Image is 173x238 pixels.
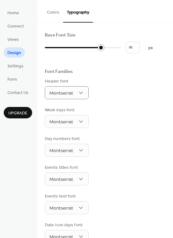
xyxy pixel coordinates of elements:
div: Events titles font [45,164,87,171]
span: Design [7,50,21,56]
a: Design [4,47,25,57]
span: Montserrat [49,119,73,125]
a: Form [4,74,21,84]
span: px [148,45,153,51]
span: Montserrat [49,148,73,153]
div: Date icon days font [45,222,87,228]
div: Events text font [45,193,87,200]
span: Form [7,76,17,83]
span: Settings [7,63,23,70]
div: Base Font Size [45,32,75,39]
span: Montserrat [49,176,73,182]
div: Header font [45,78,87,85]
div: Font Families [45,69,73,75]
span: Montserrat [49,205,73,211]
a: Views [4,34,23,44]
a: Connect [4,21,27,31]
span: Montserrat [49,90,73,96]
a: Settings [4,61,27,71]
span: Contact Us [7,90,28,96]
button: Upgrade [4,107,32,118]
div: Day numbers font [45,136,87,142]
span: Upgrade [8,110,27,117]
div: Week days font [45,107,87,113]
a: Home [4,7,23,18]
span: Home [7,10,19,16]
span: Views [7,36,19,43]
span: Connect [7,23,24,30]
a: Contact Us [4,87,32,97]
